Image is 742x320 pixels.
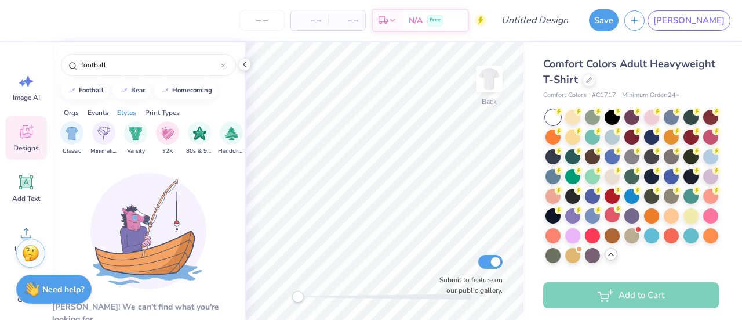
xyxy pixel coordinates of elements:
[13,93,40,102] span: Image AI
[193,127,206,140] img: 80s & 90s Image
[67,87,77,94] img: trend_line.gif
[430,16,441,24] span: Free
[156,121,179,156] div: filter for Y2K
[482,96,497,107] div: Back
[79,87,104,94] div: football
[492,9,577,32] input: Untitled Design
[90,121,117,156] div: filter for Minimalist
[13,143,39,153] span: Designs
[90,121,117,156] button: filter button
[64,107,79,118] div: Orgs
[239,10,285,31] input: – –
[90,147,117,156] span: Minimalist
[648,10,730,31] a: [PERSON_NAME]
[119,87,129,94] img: trend_line.gif
[622,91,680,100] span: Minimum Order: 24 +
[97,127,110,140] img: Minimalist Image
[161,87,170,94] img: trend_line.gif
[60,121,83,156] button: filter button
[14,245,38,254] span: Upload
[129,127,143,140] img: Varsity Image
[592,91,616,100] span: # C1717
[186,121,213,156] div: filter for 80s & 90s
[124,121,147,156] div: filter for Varsity
[433,275,503,296] label: Submit to feature on our public gallery.
[131,87,145,94] div: bear
[186,121,213,156] button: filter button
[409,15,423,27] span: N/A
[218,121,245,156] button: filter button
[218,147,245,156] span: Handdrawn
[589,9,619,31] button: Save
[172,87,212,94] div: homecoming
[42,284,84,295] strong: Need help?
[161,127,174,140] img: Y2K Image
[113,82,150,99] button: bear
[63,147,81,156] span: Classic
[80,59,221,71] input: Try "Alpha"
[478,67,501,91] img: Back
[156,121,179,156] button: filter button
[127,147,145,156] span: Varsity
[61,82,109,99] button: football
[653,14,725,27] span: [PERSON_NAME]
[154,82,217,99] button: homecoming
[335,15,358,27] span: – –
[117,107,136,118] div: Styles
[543,57,715,87] span: Comfort Colors Adult Heavyweight T-Shirt
[292,291,304,303] div: Accessibility label
[60,121,83,156] div: filter for Classic
[543,91,586,100] span: Comfort Colors
[218,121,245,156] div: filter for Handdrawn
[88,107,108,118] div: Events
[186,147,213,156] span: 80s & 90s
[162,147,173,156] span: Y2K
[66,127,79,140] img: Classic Image
[12,194,40,203] span: Add Text
[145,107,180,118] div: Print Types
[225,127,238,140] img: Handdrawn Image
[90,173,206,289] img: Loading...
[298,15,321,27] span: – –
[124,121,147,156] button: filter button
